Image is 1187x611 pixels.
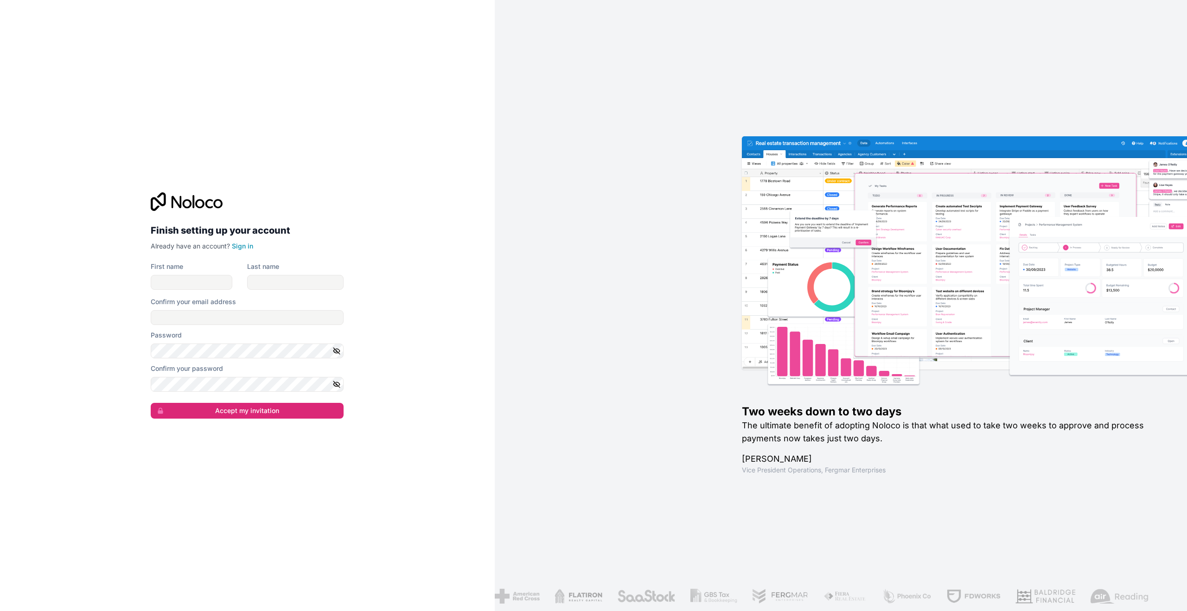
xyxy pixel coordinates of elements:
[742,465,1157,475] h1: Vice President Operations , Fergmar Enterprises
[151,364,223,373] label: Confirm your password
[151,242,230,250] span: Already have an account?
[1015,589,1075,604] img: /assets/baldridge-DxmPIwAm.png
[881,589,932,604] img: /assets/phoenix-BREaitsQ.png
[151,222,344,239] h2: Finish setting up your account
[151,377,344,392] input: Confirm password
[690,589,737,604] img: /assets/gbstax-C-GtDUiK.png
[752,589,809,604] img: /assets/fergmar-CudnrXN5.png
[151,331,182,340] label: Password
[617,589,676,604] img: /assets/saastock-C6Zbiodz.png
[742,452,1157,465] h1: [PERSON_NAME]
[151,297,236,306] label: Confirm your email address
[494,589,539,604] img: /assets/american-red-cross-BAupjrZR.png
[823,589,867,604] img: /assets/fiera-fwj2N5v4.png
[1090,589,1149,604] img: /assets/airreading-FwAmRzSr.png
[247,275,344,290] input: family-name
[232,242,253,250] a: Sign in
[151,403,344,419] button: Accept my invitation
[151,310,344,325] input: Email address
[151,262,183,271] label: First name
[742,404,1157,419] h1: Two weeks down to two days
[151,275,232,290] input: given-name
[247,262,279,271] label: Last name
[946,589,1001,604] img: /assets/fdworks-Bi04fVtw.png
[554,589,602,604] img: /assets/flatiron-C8eUkumj.png
[151,344,344,358] input: Password
[742,419,1157,445] h2: The ultimate benefit of adopting Noloco is that what used to take two weeks to approve and proces...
